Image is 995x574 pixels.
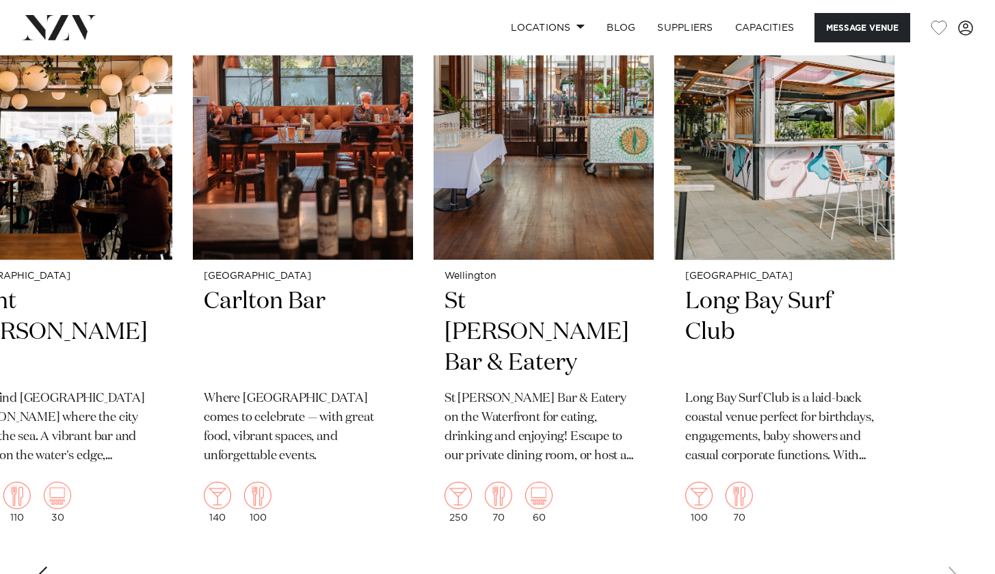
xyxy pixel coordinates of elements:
[445,286,643,379] h2: St [PERSON_NAME] Bar & Eatery
[685,482,713,509] img: cocktail.png
[445,482,472,523] div: 250
[525,482,553,523] div: 60
[44,482,71,509] img: theatre.png
[500,13,596,42] a: Locations
[685,271,884,282] small: [GEOGRAPHIC_DATA]
[204,482,231,523] div: 140
[44,482,71,523] div: 30
[646,13,724,42] a: SUPPLIERS
[204,482,231,509] img: cocktail.png
[3,482,31,509] img: dining.png
[726,482,753,509] img: dining.png
[685,286,884,379] h2: Long Bay Surf Club
[22,15,96,40] img: nzv-logo.png
[3,482,31,523] div: 110
[244,482,271,523] div: 100
[685,482,713,523] div: 100
[485,482,512,523] div: 70
[445,271,643,282] small: Wellington
[596,13,646,42] a: BLOG
[726,482,753,523] div: 70
[204,271,402,282] small: [GEOGRAPHIC_DATA]
[525,482,553,509] img: theatre.png
[445,389,643,466] p: St [PERSON_NAME] Bar & Eatery on the Waterfront for eating, drinking and enjoying! Escape to our ...
[685,389,884,466] p: Long Bay Surf Club is a laid-back coastal venue perfect for birthdays, engagements, baby showers ...
[204,286,402,379] h2: Carlton Bar
[445,482,472,509] img: cocktail.png
[204,389,402,466] p: Where [GEOGRAPHIC_DATA] comes to celebrate — with great food, vibrant spaces, and unforgettable e...
[485,482,512,509] img: dining.png
[814,13,910,42] button: Message Venue
[244,482,271,509] img: dining.png
[724,13,806,42] a: Capacities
